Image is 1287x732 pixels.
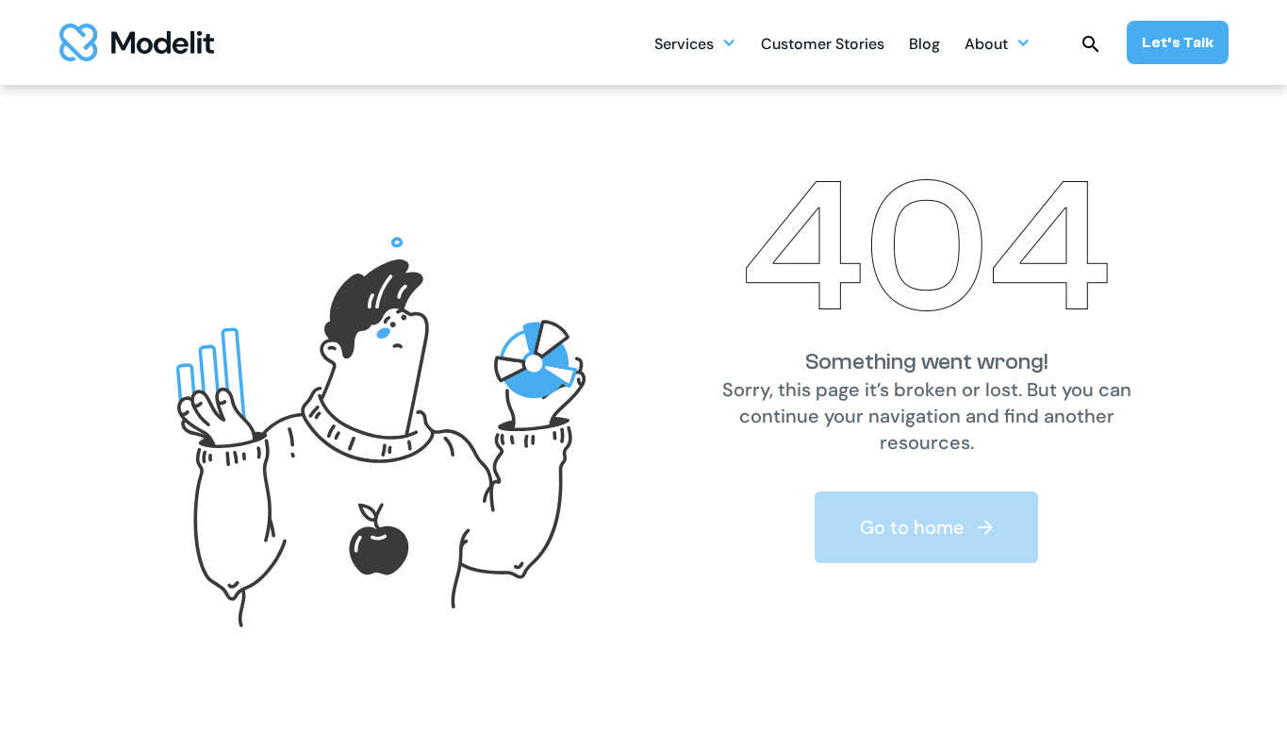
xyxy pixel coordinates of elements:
[860,514,965,541] div: Go to home
[702,376,1151,456] p: Sorry, this page it’s broken or lost. But you can continue your navigation and find another resou...
[654,27,714,64] div: Services
[654,25,736,61] div: Services
[59,24,214,61] a: home
[761,27,884,64] div: Customer Stories
[909,25,940,61] a: Blog
[1127,21,1229,64] a: Let’s Talk
[815,491,1038,563] a: Go to home
[974,516,997,539] img: arrow right
[805,347,1048,376] h1: Something went wrong!
[965,25,1031,61] div: About
[59,24,214,61] img: modelit logo
[761,25,884,61] a: Customer Stories
[965,27,1008,64] div: About
[909,27,940,64] div: Blog
[1142,32,1213,53] div: Let’s Talk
